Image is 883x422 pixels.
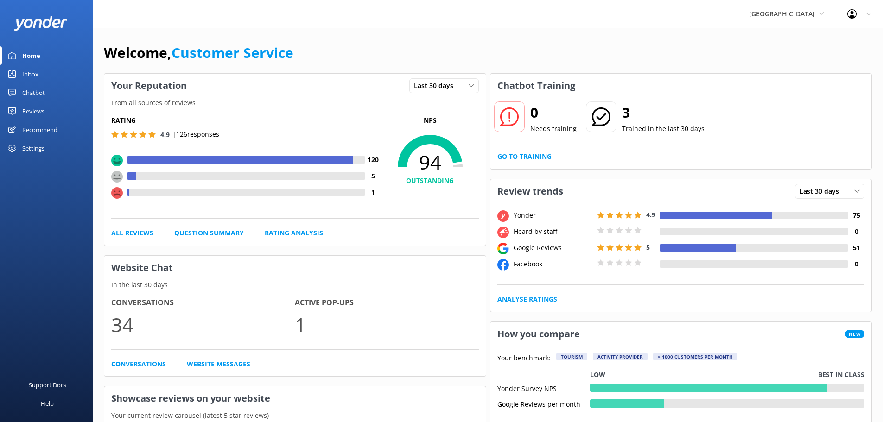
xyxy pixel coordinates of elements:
[381,176,479,186] h4: OUTSTANDING
[104,256,486,280] h3: Website Chat
[511,243,595,253] div: Google Reviews
[490,322,587,346] h3: How you compare
[556,353,587,360] div: Tourism
[14,16,67,31] img: yonder-white-logo.png
[800,186,845,196] span: Last 30 days
[848,227,864,237] h4: 0
[104,280,486,290] p: In the last 30 days
[497,384,590,392] div: Yonder Survey NPS
[490,179,570,203] h3: Review trends
[530,124,577,134] p: Needs training
[590,370,605,380] p: Low
[172,43,293,62] a: Customer Service
[497,151,552,162] a: Go to Training
[530,101,577,124] h2: 0
[749,9,815,18] span: [GEOGRAPHIC_DATA]
[497,399,590,408] div: Google Reviews per month
[593,353,648,360] div: Activity Provider
[160,130,170,139] span: 4.9
[104,386,486,410] h3: Showcase reviews on your website
[111,228,153,238] a: All Reviews
[295,297,478,309] h4: Active Pop-ups
[845,330,864,338] span: New
[848,243,864,253] h4: 51
[622,124,705,134] p: Trained in the last 30 days
[511,227,595,237] div: Heard by staff
[848,259,864,269] h4: 0
[414,81,459,91] span: Last 30 days
[104,74,194,98] h3: Your Reputation
[511,210,595,220] div: Yonder
[497,294,557,304] a: Analyse Ratings
[497,353,551,364] p: Your benchmark:
[381,151,479,174] span: 94
[646,210,655,219] span: 4.9
[365,155,381,165] h4: 120
[104,42,293,64] h1: Welcome,
[622,101,705,124] h2: 3
[381,115,479,126] p: NPS
[646,243,650,252] span: 5
[111,309,295,340] p: 34
[29,376,66,394] div: Support Docs
[818,370,864,380] p: Best in class
[265,228,323,238] a: Rating Analysis
[22,120,57,139] div: Recommend
[111,297,295,309] h4: Conversations
[365,171,381,181] h4: 5
[511,259,595,269] div: Facebook
[653,353,737,360] div: > 1000 customers per month
[187,359,250,369] a: Website Messages
[22,65,38,83] div: Inbox
[104,98,486,108] p: From all sources of reviews
[41,394,54,413] div: Help
[22,46,40,65] div: Home
[104,410,486,421] p: Your current review carousel (latest 5 star reviews)
[174,228,244,238] a: Question Summary
[295,309,478,340] p: 1
[111,359,166,369] a: Conversations
[365,187,381,197] h4: 1
[848,210,864,220] h4: 75
[172,129,219,139] p: | 126 responses
[22,139,44,157] div: Settings
[22,102,44,120] div: Reviews
[111,115,381,126] h5: Rating
[22,83,45,102] div: Chatbot
[490,74,582,98] h3: Chatbot Training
